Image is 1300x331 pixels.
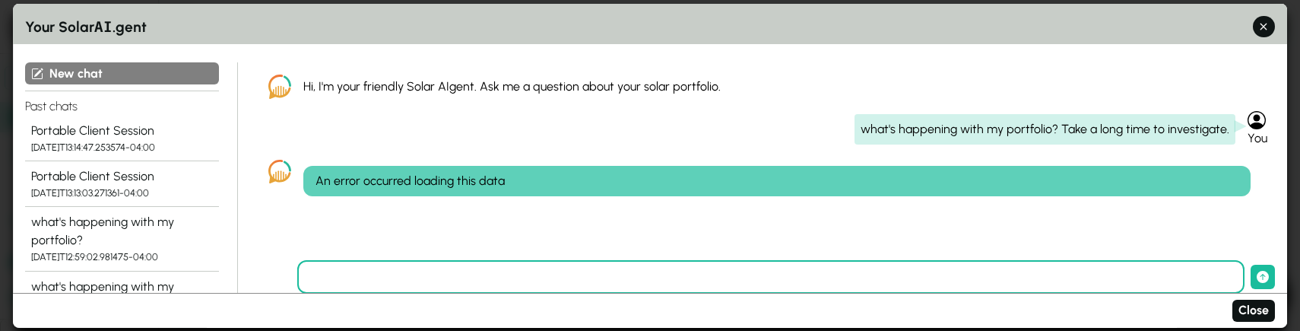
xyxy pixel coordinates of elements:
[25,62,219,84] button: New chat
[31,167,213,186] div: Portable Client Session
[31,250,213,264] div: [DATE]T12:59:02.981475-04:00
[1232,300,1275,322] button: Close
[303,78,1251,96] div: Hi, I'm your friendly Solar AIgent. Ask me a question about your solar portfolio.
[25,161,219,207] button: Portable Client Session [DATE]T13:13:03.271361-04:00
[25,116,219,161] button: Portable Client Session [DATE]T13:14:47.253574-04:00
[31,140,213,154] div: [DATE]T13:14:47.253574-04:00
[268,75,291,98] img: LCOE.ai
[1248,129,1275,147] div: You
[855,113,1235,144] div: what's happening with my portfolio? Take a long time to investigate.
[315,171,1238,189] div: An error occurred loading this data
[31,213,213,250] div: what's happening with my portfolio?
[25,91,219,116] h4: Past chats
[31,277,213,313] div: what's happening with my portfolio?
[31,186,213,200] div: [DATE]T13:13:03.271361-04:00
[25,15,1275,38] h3: Your Solar .gent
[94,15,113,36] span: AI
[31,122,213,140] div: Portable Client Session
[268,159,291,183] img: LCOE.ai
[25,207,219,271] button: what's happening with my portfolio? [DATE]T12:59:02.981475-04:00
